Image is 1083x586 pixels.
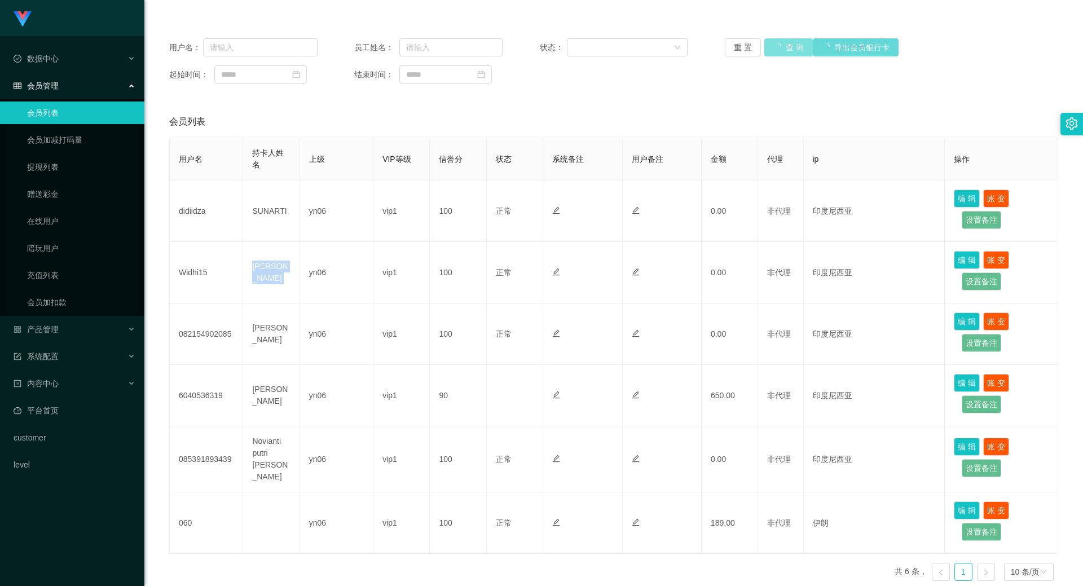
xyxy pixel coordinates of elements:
[632,391,640,399] i: 图标: edit
[496,268,512,277] span: 正常
[14,54,59,63] span: 数据中心
[767,518,791,527] span: 非代理
[702,365,758,426] td: 650.00
[430,492,486,554] td: 100
[169,115,205,129] span: 会员列表
[702,492,758,554] td: 189.00
[14,353,21,360] i: 图标: form
[552,206,560,214] i: 图标: edit
[954,501,980,519] button: 编 辑
[170,180,243,242] td: didiidza
[632,206,640,214] i: 图标: edit
[399,38,503,56] input: 请输入
[552,329,560,337] i: 图标: edit
[1066,117,1078,130] i: 图标: setting
[496,518,512,527] span: 正常
[373,426,430,492] td: vip1
[937,569,944,576] i: 图标: left
[767,391,791,400] span: 非代理
[14,453,135,476] a: level
[954,190,980,208] button: 编 辑
[977,563,995,581] li: 下一页
[27,237,135,259] a: 陪玩用户
[354,69,399,81] span: 结束时间：
[552,455,560,462] i: 图标: edit
[430,242,486,303] td: 100
[14,55,21,63] i: 图标: check-circle-o
[27,264,135,287] a: 充值列表
[170,365,243,426] td: 6040536319
[169,69,214,81] span: 起始时间：
[170,242,243,303] td: Widhi15
[170,426,243,492] td: 085391893439
[962,459,1001,477] button: 设置备注
[767,155,783,164] span: 代理
[954,438,980,456] button: 编 辑
[170,303,243,365] td: 082154902085
[300,303,373,365] td: yn06
[767,206,791,215] span: 非代理
[552,518,560,526] i: 图标: edit
[373,242,430,303] td: vip1
[14,380,21,387] i: 图标: profile
[552,155,584,164] span: 系统备注
[804,180,945,242] td: 印度尼西亚
[496,455,512,464] span: 正常
[962,272,1001,290] button: 设置备注
[983,438,1009,456] button: 账 变
[962,334,1001,352] button: 设置备注
[496,206,512,215] span: 正常
[674,44,681,52] i: 图标: down
[962,523,1001,541] button: 设置备注
[804,426,945,492] td: 印度尼西亚
[27,129,135,151] a: 会员加减打码量
[430,180,486,242] td: 100
[932,563,950,581] li: 上一页
[983,312,1009,331] button: 账 变
[179,155,202,164] span: 用户名
[292,71,300,78] i: 图标: calendar
[27,102,135,124] a: 会员列表
[632,155,663,164] span: 用户备注
[373,365,430,426] td: vip1
[382,155,411,164] span: VIP等级
[14,325,21,333] i: 图标: appstore-o
[243,426,300,492] td: Novianti putri [PERSON_NAME]
[14,11,32,27] img: logo.9652507e.png
[430,426,486,492] td: 100
[169,42,203,54] span: 用户名：
[895,563,927,581] li: 共 6 条，
[767,329,791,338] span: 非代理
[552,268,560,276] i: 图标: edit
[300,492,373,554] td: yn06
[27,156,135,178] a: 提现列表
[813,155,819,164] span: ip
[962,395,1001,413] button: 设置备注
[632,455,640,462] i: 图标: edit
[14,379,59,388] span: 内容中心
[170,492,243,554] td: 060
[954,155,970,164] span: 操作
[439,155,463,164] span: 信誉分
[632,268,640,276] i: 图标: edit
[14,82,21,90] i: 图标: table
[804,365,945,426] td: 印度尼西亚
[552,391,560,399] i: 图标: edit
[804,492,945,554] td: 伊朗
[14,426,135,449] a: customer
[354,42,399,54] span: 员工姓名：
[702,426,758,492] td: 0.00
[1011,563,1040,580] div: 10 条/页
[309,155,325,164] span: 上级
[496,155,512,164] span: 状态
[767,455,791,464] span: 非代理
[243,242,300,303] td: [PERSON_NAME]
[1040,569,1047,576] i: 图标: down
[496,329,512,338] span: 正常
[14,399,135,422] a: 图标: dashboard平台首页
[725,38,761,56] button: 重 置
[430,365,486,426] td: 90
[954,374,980,392] button: 编 辑
[983,251,1009,269] button: 账 变
[14,81,59,90] span: 会员管理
